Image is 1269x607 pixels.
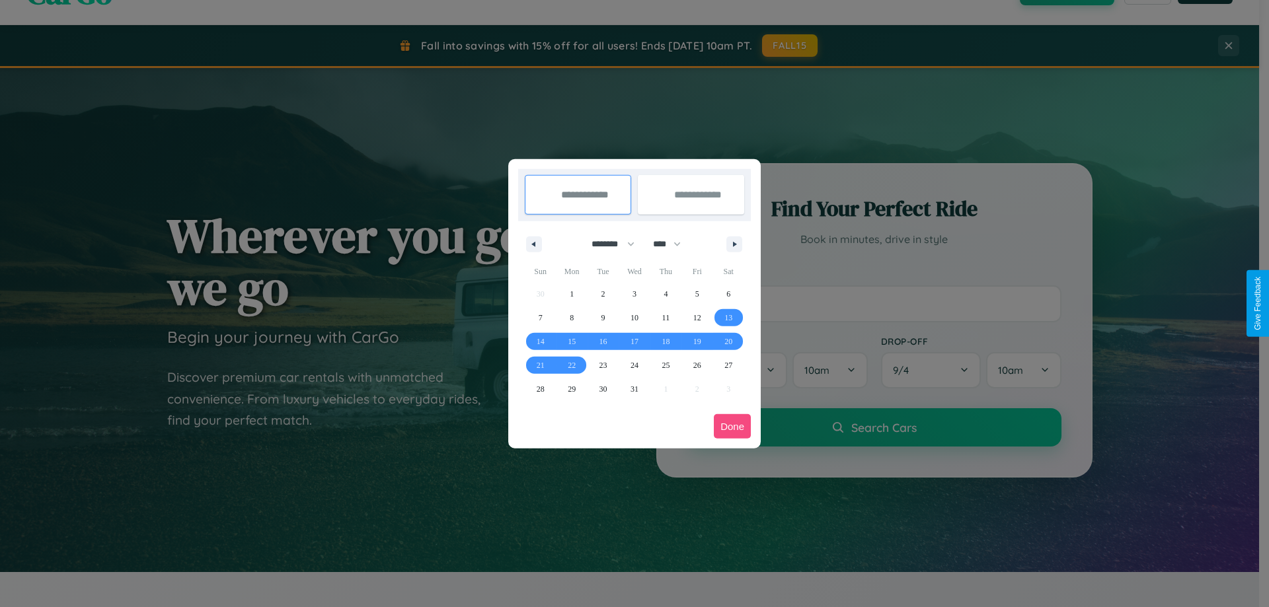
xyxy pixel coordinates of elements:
span: 13 [724,306,732,330]
span: 21 [537,353,545,377]
span: 8 [570,306,574,330]
button: 27 [713,353,744,377]
span: 17 [631,330,638,353]
button: Done [714,414,751,439]
span: 7 [539,306,543,330]
span: Wed [619,261,650,282]
span: 28 [537,377,545,401]
span: 19 [693,330,701,353]
button: 22 [556,353,587,377]
button: 17 [619,330,650,353]
span: 5 [695,282,699,306]
button: 21 [525,353,556,377]
span: 27 [724,353,732,377]
button: 25 [650,353,681,377]
span: 31 [631,377,638,401]
button: 12 [681,306,712,330]
button: 7 [525,306,556,330]
button: 8 [556,306,587,330]
button: 2 [588,282,619,306]
span: Mon [556,261,587,282]
span: Thu [650,261,681,282]
span: Sat [713,261,744,282]
button: 24 [619,353,650,377]
button: 26 [681,353,712,377]
button: 9 [588,306,619,330]
button: 15 [556,330,587,353]
span: 1 [570,282,574,306]
span: Sun [525,261,556,282]
button: 10 [619,306,650,330]
button: 5 [681,282,712,306]
span: 18 [662,330,670,353]
span: 3 [633,282,636,306]
span: 23 [599,353,607,377]
button: 3 [619,282,650,306]
span: 22 [568,353,576,377]
span: 15 [568,330,576,353]
span: 20 [724,330,732,353]
span: 24 [631,353,638,377]
span: 4 [664,282,668,306]
span: 12 [693,306,701,330]
span: 10 [631,306,638,330]
span: 6 [726,282,730,306]
span: 25 [662,353,670,377]
button: 13 [713,306,744,330]
button: 16 [588,330,619,353]
button: 30 [588,377,619,401]
span: Tue [588,261,619,282]
button: 14 [525,330,556,353]
span: 16 [599,330,607,353]
span: 30 [599,377,607,401]
button: 28 [525,377,556,401]
button: 29 [556,377,587,401]
div: Give Feedback [1253,277,1262,330]
button: 6 [713,282,744,306]
button: 11 [650,306,681,330]
button: 18 [650,330,681,353]
button: 19 [681,330,712,353]
button: 20 [713,330,744,353]
span: 29 [568,377,576,401]
span: 2 [601,282,605,306]
span: 14 [537,330,545,353]
button: 4 [650,282,681,306]
span: 11 [662,306,670,330]
button: 1 [556,282,587,306]
span: 9 [601,306,605,330]
button: 23 [588,353,619,377]
span: 26 [693,353,701,377]
button: 31 [619,377,650,401]
span: Fri [681,261,712,282]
